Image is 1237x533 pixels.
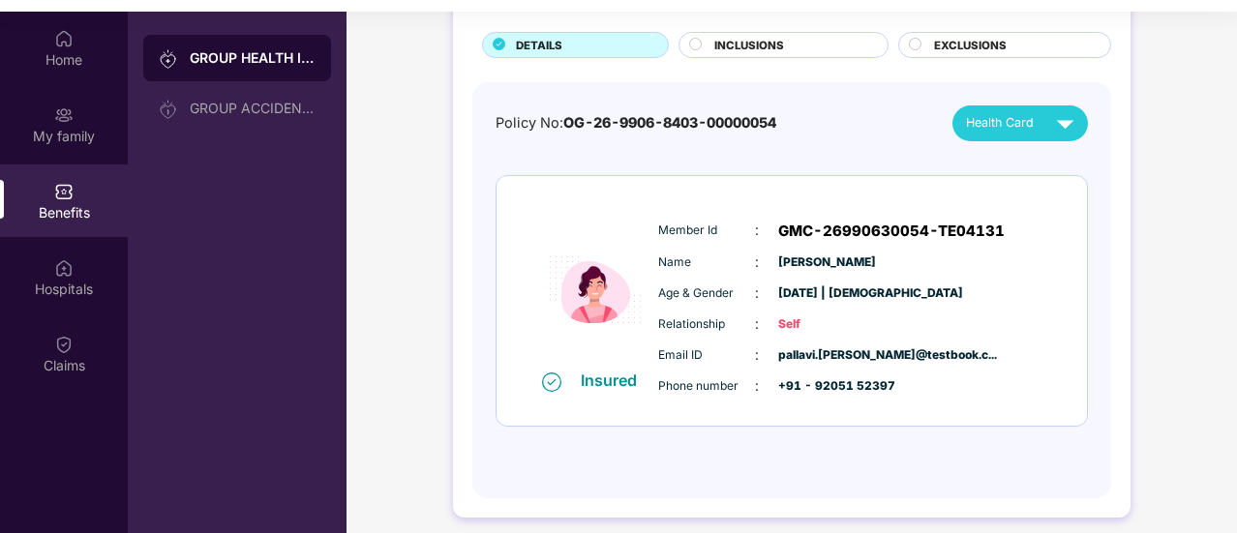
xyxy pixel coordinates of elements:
[778,220,1005,243] span: GMC-26990630054-TE04131
[54,335,74,354] img: svg+xml;base64,PHN2ZyBpZD0iQ2xhaW0iIHhtbG5zPSJodHRwOi8vd3d3LnczLm9yZy8yMDAwL3N2ZyIgd2lkdGg9IjIwIi...
[934,37,1007,54] span: EXCLUSIONS
[755,282,759,304] span: :
[658,315,755,334] span: Relationship
[159,49,178,69] img: svg+xml;base64,PHN2ZyB3aWR0aD0iMjAiIGhlaWdodD0iMjAiIHZpZXdCb3g9IjAgMCAyMCAyMCIgZmlsbD0ibm9uZSIgeG...
[54,258,74,278] img: svg+xml;base64,PHN2ZyBpZD0iSG9zcGl0YWxzIiB4bWxucz0iaHR0cDovL3d3dy53My5vcmcvMjAwMC9zdmciIHdpZHRoPS...
[563,114,776,131] span: OG-26-9906-8403-00000054
[54,105,74,125] img: svg+xml;base64,PHN2ZyB3aWR0aD0iMjAiIGhlaWdodD0iMjAiIHZpZXdCb3g9IjAgMCAyMCAyMCIgZmlsbD0ibm9uZSIgeG...
[658,284,755,303] span: Age & Gender
[714,37,784,54] span: INCLUSIONS
[54,29,74,48] img: svg+xml;base64,PHN2ZyBpZD0iSG9tZSIgeG1sbnM9Imh0dHA6Ly93d3cudzMub3JnLzIwMDAvc3ZnIiB3aWR0aD0iMjAiIG...
[755,344,759,366] span: :
[755,252,759,273] span: :
[658,222,755,240] span: Member Id
[755,313,759,335] span: :
[516,37,562,54] span: DETAILS
[755,220,759,241] span: :
[1048,106,1082,140] img: svg+xml;base64,PHN2ZyB4bWxucz0iaHR0cDovL3d3dy53My5vcmcvMjAwMC9zdmciIHZpZXdCb3g9IjAgMCAyNCAyNCIgd2...
[537,210,653,370] img: icon
[658,346,755,365] span: Email ID
[952,105,1088,141] button: Health Card
[778,284,875,303] span: [DATE] | [DEMOGRAPHIC_DATA]
[778,253,875,272] span: [PERSON_NAME]
[190,101,316,116] div: GROUP ACCIDENTAL INSURANCE
[542,372,561,392] img: svg+xml;base64,PHN2ZyB4bWxucz0iaHR0cDovL3d3dy53My5vcmcvMjAwMC9zdmciIHdpZHRoPSIxNiIgaGVpZ2h0PSIxNi...
[778,315,875,334] span: Self
[159,100,178,119] img: svg+xml;base64,PHN2ZyB3aWR0aD0iMjAiIGhlaWdodD0iMjAiIHZpZXdCb3g9IjAgMCAyMCAyMCIgZmlsbD0ibm9uZSIgeG...
[966,113,1034,133] span: Health Card
[190,48,316,68] div: GROUP HEALTH INSURANCE
[496,112,776,134] div: Policy No:
[54,182,74,201] img: svg+xml;base64,PHN2ZyBpZD0iQmVuZWZpdHMiIHhtbG5zPSJodHRwOi8vd3d3LnczLm9yZy8yMDAwL3N2ZyIgd2lkdGg9Ij...
[778,377,875,396] span: +91 - 92051 52397
[658,253,755,272] span: Name
[581,370,649,390] div: Insured
[778,346,875,365] span: pallavi.[PERSON_NAME]@testbook.c...
[658,377,755,396] span: Phone number
[755,375,759,397] span: :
